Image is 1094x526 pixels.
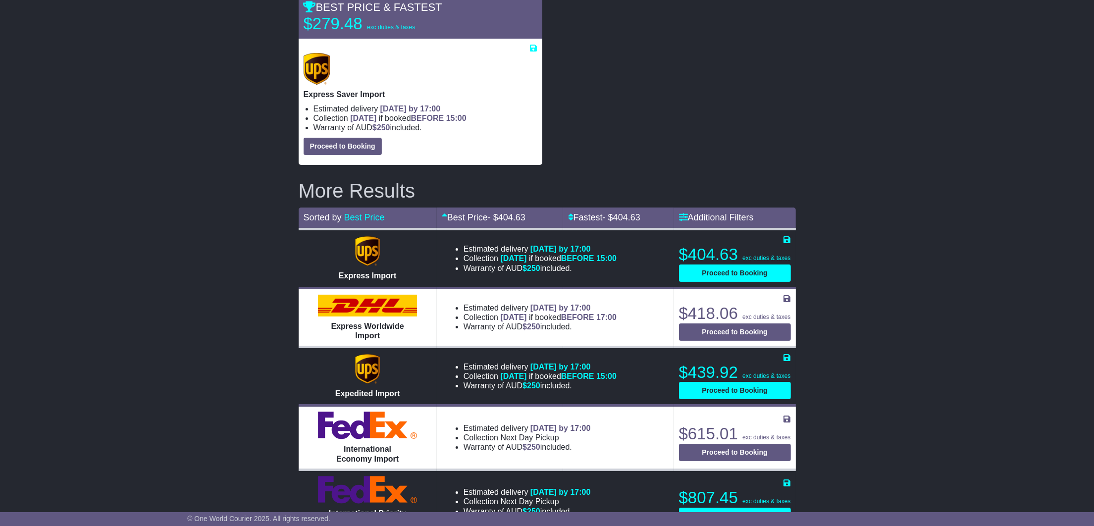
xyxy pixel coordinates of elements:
span: $ [522,264,540,272]
li: Warranty of AUD included. [464,507,591,516]
span: 250 [527,322,540,331]
img: FedEx Express: International Priority Import [318,476,417,504]
p: $615.01 [679,424,791,444]
img: FedEx Express: International Economy Import [318,412,417,439]
span: © One World Courier 2025. All rights reserved. [187,515,330,523]
li: Estimated delivery [464,244,617,254]
span: 17:00 [596,313,617,321]
li: Warranty of AUD included. [464,442,591,452]
span: - $ [603,212,640,222]
span: $ [522,322,540,331]
span: 250 [377,123,390,132]
span: [DATE] by 17:00 [530,488,591,496]
img: UPS (new): Express Import [355,236,380,266]
span: 250 [527,264,540,272]
span: [DATE] by 17:00 [530,363,591,371]
li: Warranty of AUD included. [464,322,617,331]
span: Expedited Import [335,389,400,398]
span: exc duties & taxes [742,498,790,505]
span: exc duties & taxes [742,255,790,262]
span: exc duties & taxes [742,372,790,379]
li: Estimated delivery [464,487,591,497]
li: Collection [464,313,617,322]
li: Warranty of AUD included. [464,263,617,273]
span: if booked [501,254,617,263]
span: exc duties & taxes [742,434,790,441]
li: Collection [464,371,617,381]
span: BEFORE [561,372,594,380]
span: 250 [527,507,540,516]
li: Collection [313,113,537,123]
span: - $ [488,212,525,222]
p: $418.06 [679,304,791,323]
span: [DATE] [501,313,527,321]
span: if booked [501,372,617,380]
li: Warranty of AUD included. [313,123,537,132]
span: Express Import [339,271,396,280]
span: [DATE] by 17:00 [530,245,591,253]
span: Next Day Pickup [501,497,559,506]
span: 404.63 [613,212,640,222]
span: Sorted by [304,212,342,222]
li: Estimated delivery [464,362,617,371]
button: Proceed to Booking [679,508,791,525]
img: UPS (new): Expedited Import [355,354,380,384]
img: UPS (new): Express Saver Import [304,53,330,85]
p: $404.63 [679,245,791,264]
span: $ [522,443,540,451]
span: if booked [350,114,466,122]
p: $439.92 [679,363,791,382]
span: 250 [527,381,540,390]
p: $807.45 [679,488,791,508]
span: $ [522,381,540,390]
span: 15:00 [596,254,617,263]
span: BEST PRICE & FASTEST [304,1,442,13]
a: Additional Filters [679,212,754,222]
button: Proceed to Booking [679,444,791,461]
span: Express Worldwide Import [331,322,404,340]
span: Next Day Pickup [501,433,559,442]
button: Proceed to Booking [304,138,382,155]
img: DHL: Express Worldwide Import [318,295,417,316]
h2: More Results [299,180,796,202]
span: [DATE] [350,114,376,122]
span: $ [522,507,540,516]
span: [DATE] by 17:00 [530,304,591,312]
li: Collection [464,433,591,442]
li: Estimated delivery [464,303,617,313]
span: BEFORE [561,313,594,321]
span: exc duties & taxes [742,314,790,320]
a: Best Price [344,212,385,222]
span: 15:00 [446,114,467,122]
span: if booked [501,313,617,321]
li: Estimated delivery [313,104,537,113]
li: Warranty of AUD included. [464,381,617,390]
span: International Economy Import [336,445,399,463]
button: Proceed to Booking [679,382,791,399]
span: [DATE] [501,254,527,263]
span: $ [372,123,390,132]
p: Express Saver Import [304,90,537,99]
span: 15:00 [596,372,617,380]
span: BEFORE [561,254,594,263]
span: 404.63 [498,212,525,222]
a: Best Price- $404.63 [442,212,525,222]
p: $279.48 [304,14,427,34]
span: exc duties & taxes [367,24,415,31]
span: 250 [527,443,540,451]
a: Fastest- $404.63 [568,212,640,222]
span: BEFORE [411,114,444,122]
span: [DATE] by 17:00 [530,424,591,432]
li: Estimated delivery [464,423,591,433]
button: Proceed to Booking [679,264,791,282]
span: [DATE] by 17:00 [380,105,441,113]
li: Collection [464,497,591,506]
span: [DATE] [501,372,527,380]
button: Proceed to Booking [679,323,791,341]
li: Collection [464,254,617,263]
